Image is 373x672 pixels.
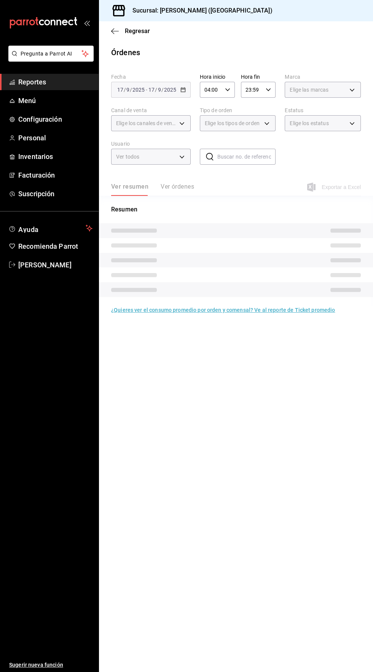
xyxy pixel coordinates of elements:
[125,27,150,35] span: Regresar
[285,108,361,113] label: Estatus
[18,114,92,124] span: Configuración
[130,87,132,93] span: /
[84,20,90,26] button: open_drawer_menu
[285,74,361,79] label: Marca
[126,6,273,15] h3: Sucursal: [PERSON_NAME] ([GEOGRAPHIC_DATA])
[111,205,361,214] p: Resumen
[18,133,92,143] span: Personal
[111,27,150,35] button: Regresar
[124,87,126,93] span: /
[111,74,191,79] label: Fecha
[111,307,335,313] a: ¿Quieres ver el consumo promedio por orden y comensal? Ve al reporte de Ticket promedio
[8,46,94,62] button: Pregunta a Parrot AI
[111,141,191,146] label: Usuario
[146,87,147,93] span: -
[116,153,177,161] span: Ver todos
[290,86,328,94] span: Elige las marcas
[158,87,161,93] input: --
[9,661,92,669] span: Sugerir nueva función
[200,74,235,79] label: Hora inicio
[111,47,140,58] div: Órdenes
[164,87,177,93] input: ----
[18,77,92,87] span: Reportes
[18,95,92,106] span: Menú
[116,119,177,127] span: Elige los canales de venta
[148,87,155,93] input: --
[111,108,191,113] label: Canal de venta
[18,151,92,162] span: Inventarios
[126,87,130,93] input: --
[241,74,276,79] label: Hora fin
[290,119,328,127] span: Elige los estatus
[132,87,145,93] input: ----
[18,189,92,199] span: Suscripción
[117,87,124,93] input: --
[161,87,164,93] span: /
[5,55,94,63] a: Pregunta a Parrot AI
[111,183,194,196] div: navigation tabs
[18,241,92,251] span: Recomienda Parrot
[18,224,83,233] span: Ayuda
[217,149,276,164] input: Buscar no. de referencia
[18,170,92,180] span: Facturación
[18,260,92,270] span: [PERSON_NAME]
[205,119,260,127] span: Elige los tipos de orden
[200,108,276,113] label: Tipo de orden
[21,50,82,58] span: Pregunta a Parrot AI
[155,87,157,93] span: /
